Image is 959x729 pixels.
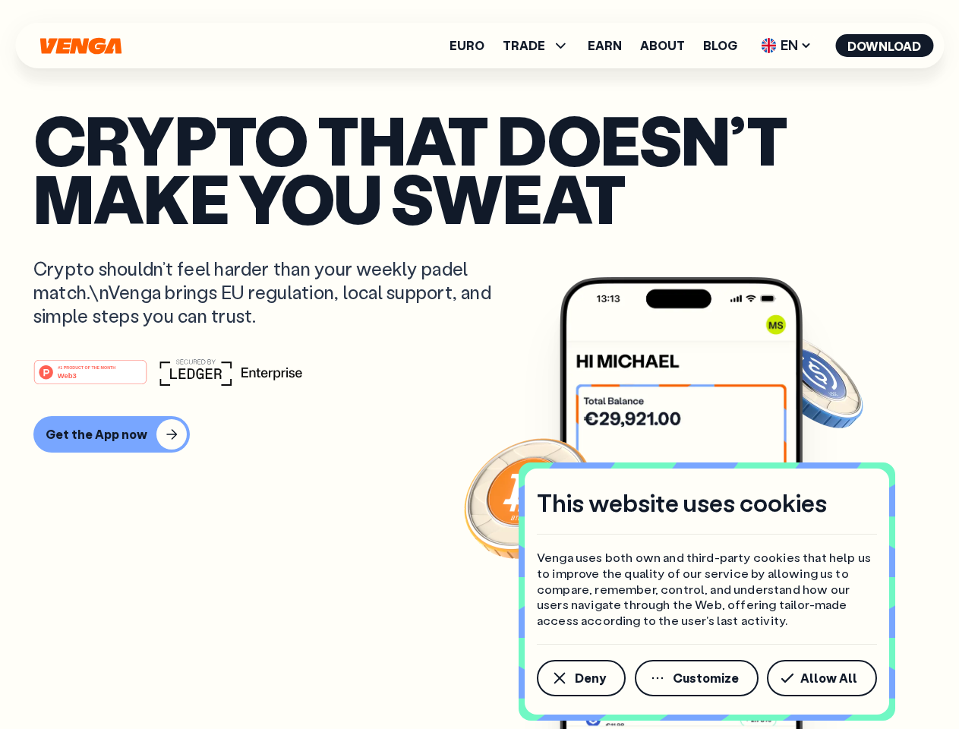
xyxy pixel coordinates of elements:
span: TRADE [503,36,569,55]
button: Download [835,34,933,57]
div: Get the App now [46,427,147,442]
p: Crypto that doesn’t make you sweat [33,110,926,226]
button: Get the App now [33,416,190,453]
p: Crypto shouldn’t feel harder than your weekly padel match.\nVenga brings EU regulation, local sup... [33,257,513,328]
img: USDC coin [757,327,866,436]
span: TRADE [503,39,545,52]
span: EN [756,33,817,58]
tspan: #1 PRODUCT OF THE MONTH [58,364,115,369]
img: Bitcoin [461,429,598,566]
h4: This website uses cookies [537,487,827,519]
span: Customize [673,672,739,684]
img: flag-uk [761,38,776,53]
button: Customize [635,660,759,696]
span: Allow All [800,672,857,684]
p: Venga uses both own and third-party cookies that help us to improve the quality of our service by... [537,550,877,629]
a: Blog [703,39,737,52]
a: Earn [588,39,622,52]
button: Deny [537,660,626,696]
button: Allow All [767,660,877,696]
a: #1 PRODUCT OF THE MONTHWeb3 [33,368,147,388]
svg: Home [38,37,123,55]
a: About [640,39,685,52]
a: Get the App now [33,416,926,453]
a: Euro [450,39,484,52]
tspan: Web3 [58,371,77,379]
span: Deny [575,672,606,684]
